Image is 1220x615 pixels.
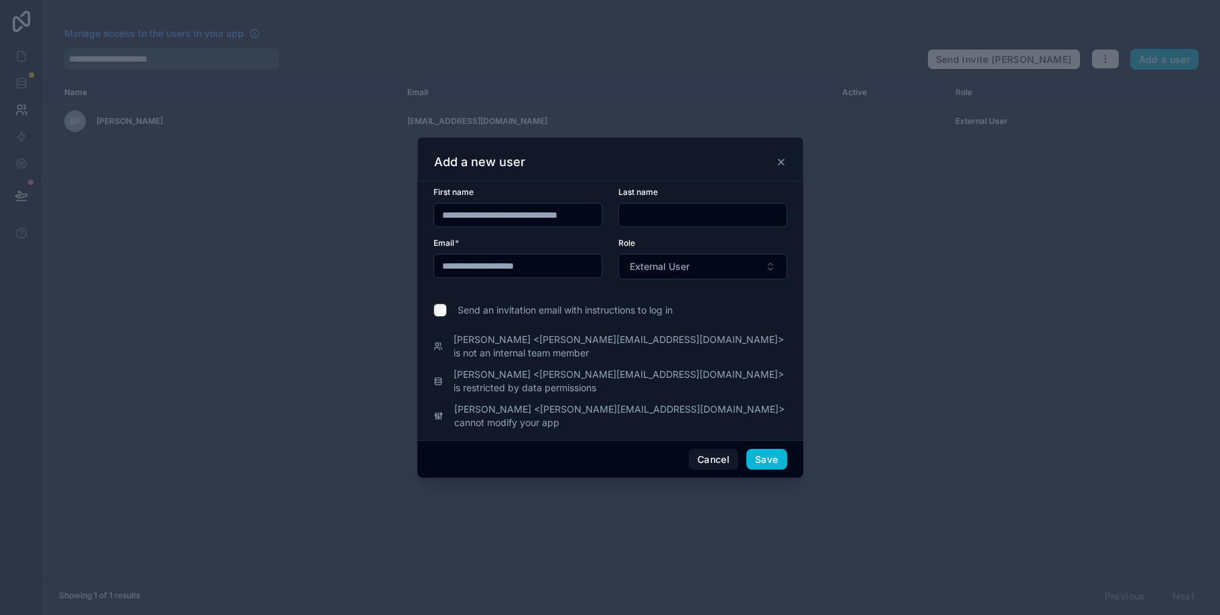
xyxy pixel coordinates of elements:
span: [PERSON_NAME] <[PERSON_NAME][EMAIL_ADDRESS][DOMAIN_NAME]> cannot modify your app [454,403,787,429]
input: Send an invitation email with instructions to log in [433,303,447,317]
button: Cancel [689,449,738,470]
h3: Add a new user [434,154,525,170]
span: Last name [618,187,658,197]
span: [PERSON_NAME] <[PERSON_NAME][EMAIL_ADDRESS][DOMAIN_NAME]> is restricted by data permissions [454,368,787,395]
span: First name [433,187,474,197]
button: Select Button [618,254,787,279]
span: External User [630,260,689,273]
span: [PERSON_NAME] <[PERSON_NAME][EMAIL_ADDRESS][DOMAIN_NAME]> is not an internal team member [454,333,787,360]
button: Save [746,449,787,470]
span: Role [618,238,635,248]
span: Send an invitation email with instructions to log in [458,303,673,317]
span: Email [433,238,454,248]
